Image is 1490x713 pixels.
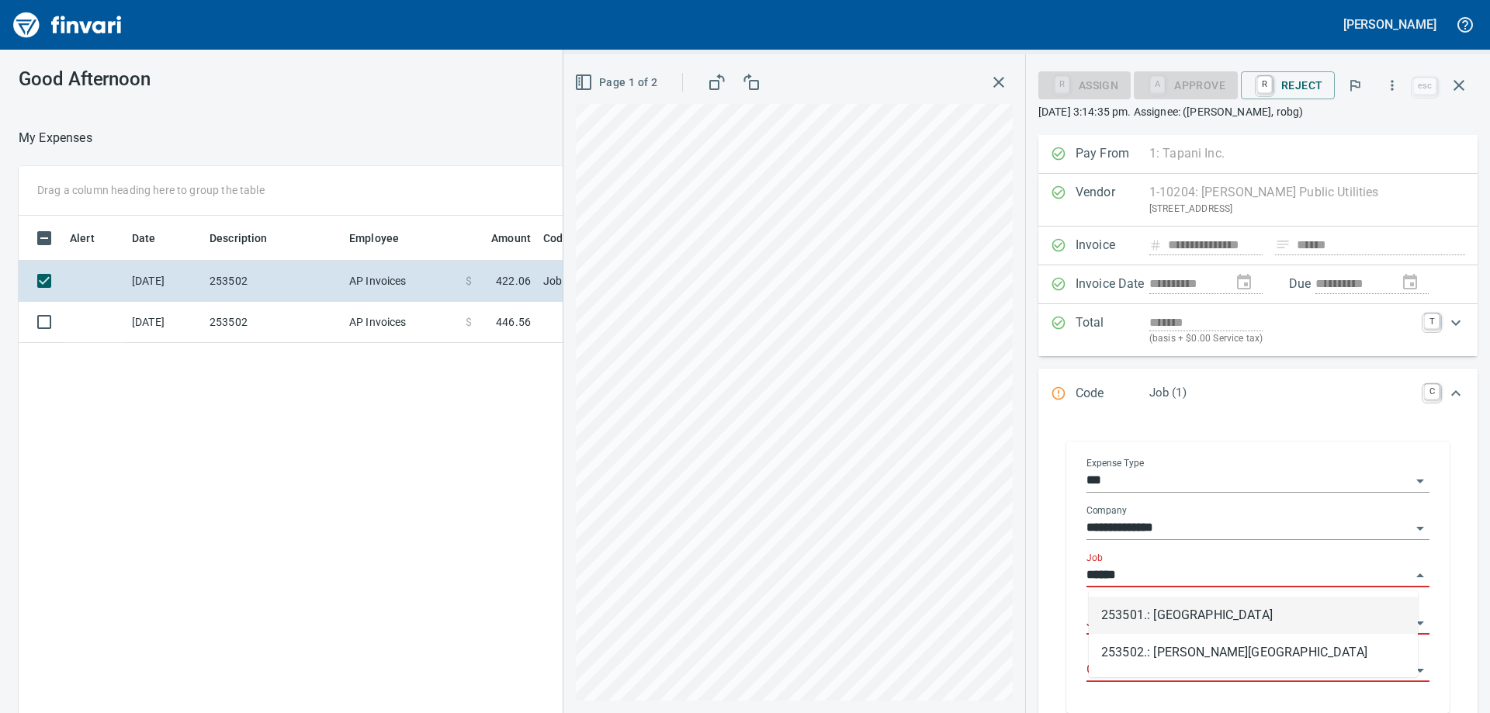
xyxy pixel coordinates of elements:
[1257,76,1272,93] a: R
[1424,384,1440,400] a: C
[1038,304,1478,356] div: Expand
[1409,612,1431,634] button: Open
[1086,459,1144,468] label: Expense Type
[343,261,459,302] td: AP Invoices
[203,302,343,343] td: 253502
[19,68,348,90] h3: Good Afternoon
[1149,384,1415,402] p: Job (1)
[1076,313,1149,347] p: Total
[466,273,472,289] span: $
[1409,565,1431,587] button: Close
[19,129,92,147] p: My Expenses
[132,229,176,247] span: Date
[1338,68,1372,102] button: Flag
[1089,634,1418,671] li: 253502.: [PERSON_NAME][GEOGRAPHIC_DATA]
[466,314,472,330] span: $
[1413,78,1436,95] a: esc
[1089,597,1418,634] li: 253501.: [GEOGRAPHIC_DATA]
[132,229,156,247] span: Date
[1253,72,1322,99] span: Reject
[1409,67,1478,104] span: Close invoice
[496,273,531,289] span: 422.06
[1038,369,1478,420] div: Expand
[126,261,203,302] td: [DATE]
[1343,16,1436,33] h5: [PERSON_NAME]
[70,229,95,247] span: Alert
[1339,12,1440,36] button: [PERSON_NAME]
[1409,470,1431,492] button: Open
[1038,78,1131,91] div: Assign
[1424,313,1440,329] a: T
[491,229,531,247] span: Amount
[1086,506,1127,515] label: Company
[349,229,399,247] span: Employee
[543,229,599,247] span: Coding
[1038,104,1478,119] p: [DATE] 3:14:35 pm. Assignee: ([PERSON_NAME], robg)
[1134,78,1238,91] div: Job required
[19,129,92,147] nav: breadcrumb
[37,182,265,198] p: Drag a column heading here to group the table
[210,229,288,247] span: Description
[1086,553,1103,562] label: Job
[349,229,419,247] span: Employee
[543,229,579,247] span: Coding
[1076,384,1149,404] p: Code
[471,229,531,247] span: Amount
[537,261,925,302] td: Job (1)
[571,68,664,97] button: Page 1 of 2
[577,73,657,92] span: Page 1 of 2
[203,261,343,302] td: 253502
[1149,331,1415,347] p: (basis + $0.00 Service tax)
[343,302,459,343] td: AP Invoices
[1241,71,1335,99] button: RReject
[1409,517,1431,539] button: Open
[210,229,268,247] span: Description
[126,302,203,343] td: [DATE]
[1375,68,1409,102] button: More
[9,6,126,43] img: Finvari
[496,314,531,330] span: 446.56
[70,229,115,247] span: Alert
[1409,659,1431,681] button: Open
